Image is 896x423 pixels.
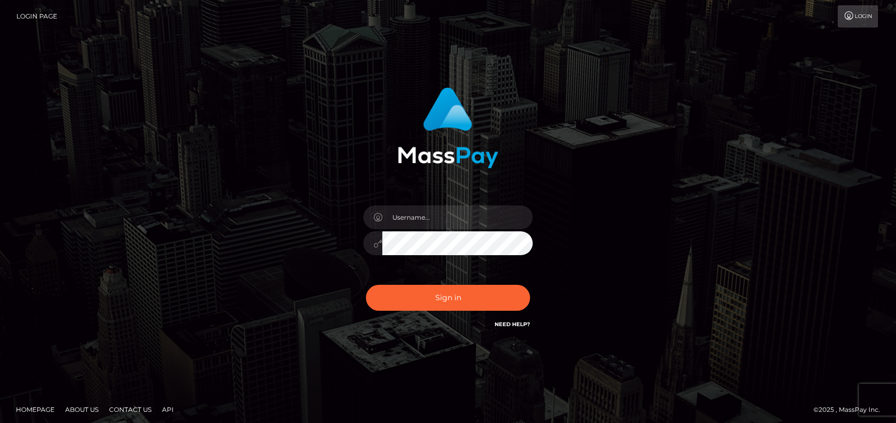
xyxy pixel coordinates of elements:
[838,5,878,28] a: Login
[16,5,57,28] a: Login Page
[158,401,178,418] a: API
[398,87,498,168] img: MassPay Login
[12,401,59,418] a: Homepage
[382,205,533,229] input: Username...
[813,404,888,416] div: © 2025 , MassPay Inc.
[61,401,103,418] a: About Us
[366,285,530,311] button: Sign in
[105,401,156,418] a: Contact Us
[495,321,530,328] a: Need Help?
